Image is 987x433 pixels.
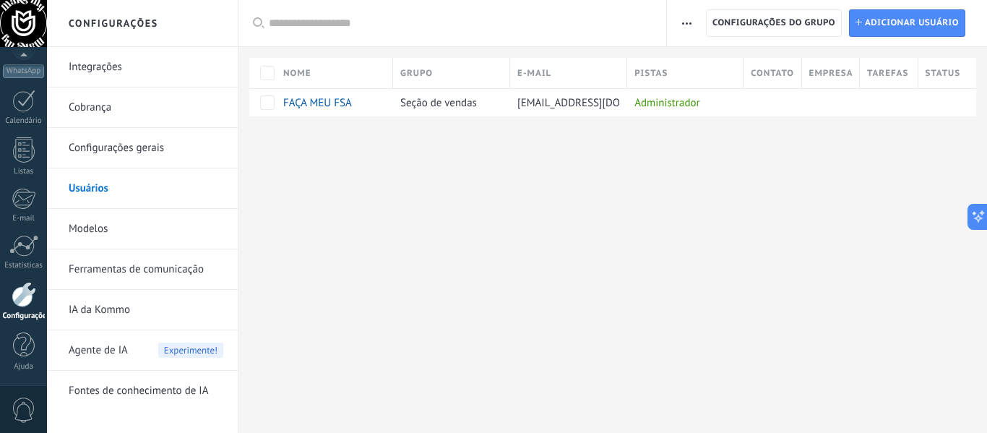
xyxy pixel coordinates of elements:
[69,290,223,330] a: IA da Kommo
[47,168,238,209] li: Usuários
[69,141,164,155] font: Configurações gerais
[47,330,238,371] li: Agente de IA
[69,87,223,128] a: Cobrança
[867,68,908,79] font: Tarefas
[69,128,223,168] a: Configurações gerais
[47,209,238,249] li: Modelos
[393,89,503,116] div: Seção de vendas
[69,209,223,249] a: Modelos
[4,260,43,270] font: Estatísticas
[69,181,108,195] font: Usuários
[69,168,223,209] a: Usuários
[69,343,128,357] font: Agente de IA
[400,68,433,79] font: Grupo
[865,17,959,28] font: Adicionar usuário
[517,68,551,79] font: E-mail
[400,96,477,110] font: Seção de vendas
[751,68,800,79] font: Contatos
[14,166,33,176] font: Listas
[69,17,158,30] font: Configurações
[634,96,699,110] font: Administrador
[47,47,238,87] li: Integrações
[706,9,842,37] button: Configurações do grupo
[164,344,217,356] font: Experimente!
[3,311,51,321] font: Configurações
[69,60,122,74] font: Integrações
[69,303,130,317] font: IA da Kommo
[69,222,108,236] font: Modelos
[283,96,352,110] font: FAÇA MEU FSA
[283,68,311,79] font: Nome
[69,262,204,276] font: Ferramentas de comunicação
[7,66,40,76] font: WhatsApp
[69,384,208,398] font: Fontes de conhecimento de IA
[47,290,238,330] li: IA da Kommo
[47,87,238,128] li: Cobrança
[69,371,223,411] a: Fontes de conhecimento de IA
[12,213,34,223] font: E-mail
[69,330,223,371] a: Agente de IAExperimente!
[14,361,33,372] font: Ajuda
[634,68,668,79] font: Pistas
[517,96,681,110] font: [EMAIL_ADDRESS][DOMAIN_NAME]
[849,9,965,37] a: Adicionar usuário
[69,47,223,87] a: Integrações
[69,100,111,114] font: Cobrança
[712,17,835,28] font: Configurações do grupo
[47,128,238,168] li: Configurações gerais
[926,68,961,79] font: Status
[47,371,238,411] li: Fontes de conhecimento de IA
[809,68,859,79] font: Empresas
[47,249,238,290] li: Ferramentas de comunicação
[5,116,41,126] font: Calendário
[69,249,223,290] a: Ferramentas de comunicação
[676,9,697,37] button: Mais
